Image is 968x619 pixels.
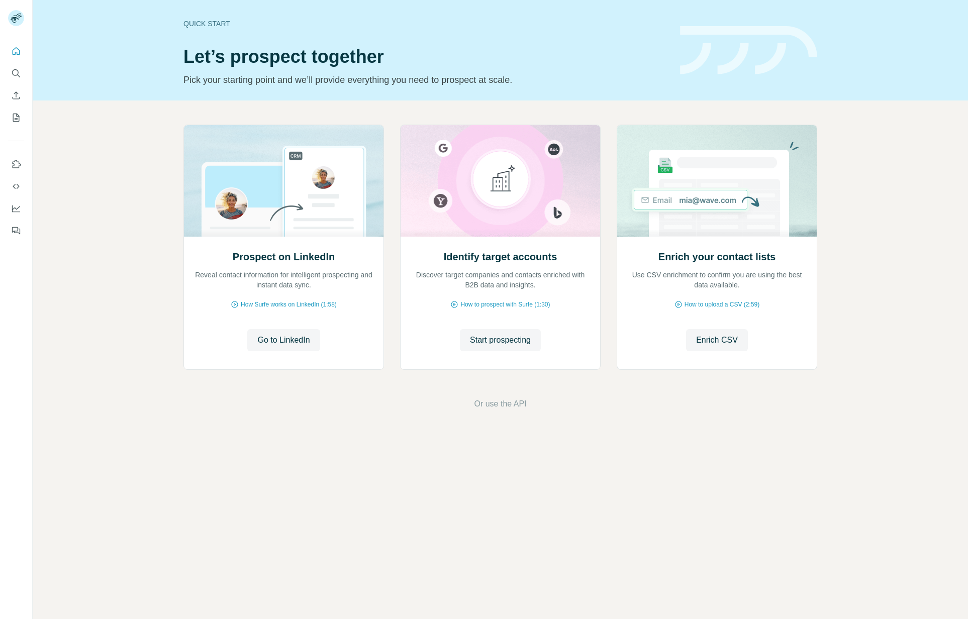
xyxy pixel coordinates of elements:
[8,222,24,240] button: Feedback
[470,334,531,346] span: Start prospecting
[8,42,24,60] button: Quick start
[444,250,557,264] h2: Identify target accounts
[460,329,541,351] button: Start prospecting
[696,334,738,346] span: Enrich CSV
[400,125,601,237] img: Identify target accounts
[411,270,590,290] p: Discover target companies and contacts enriched with B2B data and insights.
[183,125,384,237] img: Prospect on LinkedIn
[194,270,373,290] p: Reveal contact information for intelligent prospecting and instant data sync.
[8,155,24,173] button: Use Surfe on LinkedIn
[8,86,24,105] button: Enrich CSV
[627,270,807,290] p: Use CSV enrichment to confirm you are using the best data available.
[257,334,310,346] span: Go to LinkedIn
[685,300,759,309] span: How to upload a CSV (2:59)
[474,398,526,410] button: Or use the API
[233,250,335,264] h2: Prospect on LinkedIn
[8,199,24,218] button: Dashboard
[680,26,817,75] img: banner
[183,19,668,29] div: Quick start
[617,125,817,237] img: Enrich your contact lists
[8,109,24,127] button: My lists
[8,64,24,82] button: Search
[686,329,748,351] button: Enrich CSV
[183,73,668,87] p: Pick your starting point and we’ll provide everything you need to prospect at scale.
[183,47,668,67] h1: Let’s prospect together
[241,300,337,309] span: How Surfe works on LinkedIn (1:58)
[460,300,550,309] span: How to prospect with Surfe (1:30)
[247,329,320,351] button: Go to LinkedIn
[8,177,24,195] button: Use Surfe API
[658,250,776,264] h2: Enrich your contact lists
